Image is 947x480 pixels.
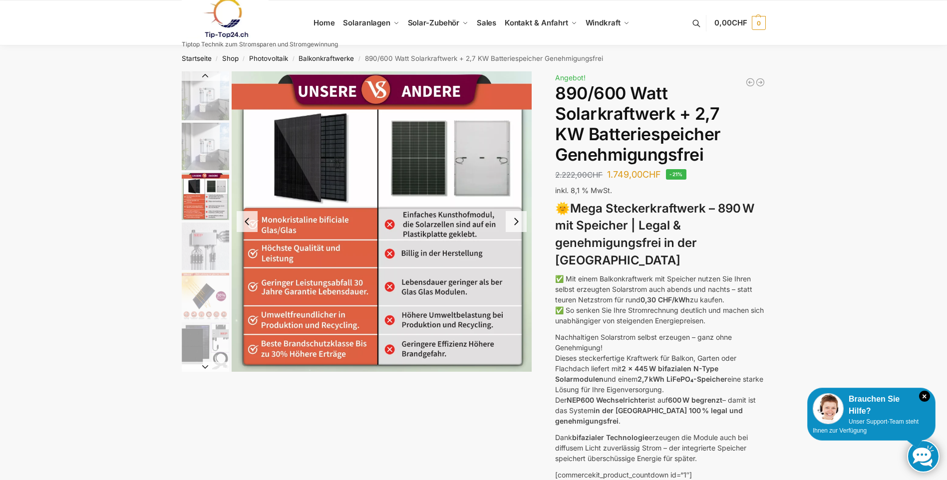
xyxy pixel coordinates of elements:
[179,221,229,271] li: 4 / 12
[506,211,527,232] button: Next slide
[755,77,765,87] a: Balkonkraftwerk 890 Watt Solarmodulleistung mit 2kW/h Zendure Speicher
[668,396,722,404] strong: 600 W begrenzt
[182,173,229,220] img: Bificial im Vergleich zu billig Modulen
[339,0,403,45] a: Solaranlagen
[640,295,690,304] strong: 0,30 CHF/kWh
[813,418,919,434] span: Unser Support-Team steht Ihnen zur Verfügung
[919,391,930,402] i: Schließen
[555,201,754,267] strong: Mega Steckerkraftwerk – 890 W mit Speicher | Legal & genehmigungsfrei in der [GEOGRAPHIC_DATA]
[637,375,727,383] strong: 2,7 kWh LiFePO₄-Speicher
[179,271,229,321] li: 5 / 12
[567,396,648,404] strong: NEP600 Wechselrichter
[164,45,783,71] nav: Breadcrumb
[586,18,621,27] span: Windkraft
[354,55,364,63] span: /
[555,470,765,480] p: [commercekit_product_countdown id=“1″]
[182,272,229,320] img: Bificial 30 % mehr Leistung
[179,71,229,121] li: 1 / 12
[249,54,288,62] a: Photovoltaik
[237,211,258,232] button: Previous slide
[813,393,844,424] img: Customer service
[555,332,765,426] p: Nachhaltigen Solarstrom selbst erzeugen – ganz ohne Genehmigung! Dieses steckerfertige Kraftwerk ...
[745,77,755,87] a: Balkonkraftwerk 600/810 Watt Fullblack
[555,273,765,326] p: ✅ Mit einem Balkonkraftwerk mit Speicher nutzen Sie Ihren selbst erzeugten Solarstrom auch abends...
[182,322,229,370] img: Balkonkraftwerk 860
[500,0,581,45] a: Kontakt & Anfahrt
[555,73,586,82] span: Angebot!
[587,170,603,180] span: CHF
[555,406,743,425] strong: in der [GEOGRAPHIC_DATA] 100 % legal und genehmigungsfrei
[403,0,472,45] a: Solar-Zubehör
[182,123,229,170] img: Balkonkraftwerk mit 2,7kw Speicher
[752,16,766,30] span: 0
[813,393,930,417] div: Brauchen Sie Hilfe?
[505,18,568,27] span: Kontakt & Anfahrt
[408,18,460,27] span: Solar-Zubehör
[572,433,648,442] strong: bifazialer Technologie
[182,71,229,120] img: Balkonkraftwerk mit 2,7kw Speicher
[555,186,612,195] span: inkl. 8,1 % MwSt.
[179,371,229,421] li: 7 / 12
[212,55,222,63] span: /
[555,364,718,383] strong: 2 x 445 W bifazialen N-Type Solarmodulen
[714,18,747,27] span: 0,00
[642,169,661,180] span: CHF
[182,54,212,62] a: Startseite
[232,71,532,372] li: 3 / 12
[182,71,229,81] button: Previous slide
[666,169,686,180] span: -21%
[239,55,249,63] span: /
[179,321,229,371] li: 6 / 12
[182,41,338,47] p: Tiptop Technik zum Stromsparen und Stromgewinnung
[232,71,532,372] img: Bificial im Vergleich zu billig Modulen
[581,0,633,45] a: Windkraft
[472,0,500,45] a: Sales
[607,169,661,180] bdi: 1.749,00
[179,171,229,221] li: 3 / 12
[732,18,747,27] span: CHF
[182,362,229,372] button: Next slide
[222,54,239,62] a: Shop
[477,18,497,27] span: Sales
[714,8,765,38] a: 0,00CHF 0
[182,223,229,270] img: BDS1000
[555,432,765,464] p: Dank erzeugen die Module auch bei diffusem Licht zuverlässig Strom – der integrierte Speicher spe...
[555,170,603,180] bdi: 2.222,00
[555,83,765,165] h1: 890/600 Watt Solarkraftwerk + 2,7 KW Batteriespeicher Genehmigungsfrei
[179,121,229,171] li: 2 / 12
[288,55,299,63] span: /
[555,200,765,269] h3: 🌞
[343,18,390,27] span: Solaranlagen
[299,54,354,62] a: Balkonkraftwerke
